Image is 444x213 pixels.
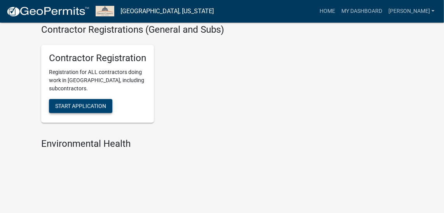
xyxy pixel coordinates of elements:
span: Start Application [55,103,106,109]
a: [PERSON_NAME] [385,4,438,19]
button: Start Application [49,99,112,113]
h4: Contractor Registrations (General and Subs) [41,24,278,35]
a: Home [316,4,338,19]
img: Grant County, Indiana [96,6,114,16]
a: My Dashboard [338,4,385,19]
p: Registration for ALL contractors doing work in [GEOGRAPHIC_DATA], including subcontractors. [49,68,146,93]
h5: Contractor Registration [49,53,146,64]
h4: Environmental Health [41,138,278,150]
a: [GEOGRAPHIC_DATA], [US_STATE] [121,5,214,18]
